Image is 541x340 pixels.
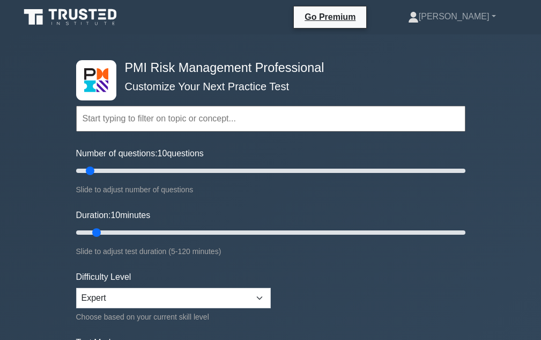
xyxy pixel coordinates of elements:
[110,211,120,220] span: 10
[76,245,465,258] div: Slide to adjust test duration (5-120 minutes)
[298,10,362,24] a: Go Premium
[382,6,522,27] a: [PERSON_NAME]
[76,183,465,196] div: Slide to adjust number of questions
[76,209,151,222] label: Duration: minutes
[76,106,465,132] input: Start typing to filter on topic or concept...
[76,271,131,284] label: Difficulty Level
[121,60,413,75] h4: PMI Risk Management Professional
[76,147,204,160] label: Number of questions: questions
[76,310,271,323] div: Choose based on your current skill level
[158,149,167,158] span: 10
